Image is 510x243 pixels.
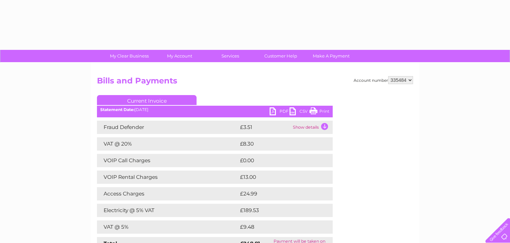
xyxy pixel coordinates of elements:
td: Access Charges [97,187,238,200]
a: My Account [152,50,207,62]
a: Print [309,107,329,117]
td: £3.51 [238,121,291,134]
b: Statement Date: [100,107,134,112]
td: VOIP Rental Charges [97,171,238,184]
td: Fraud Defender [97,121,238,134]
a: Make A Payment [304,50,359,62]
td: Electricity @ 5% VAT [97,204,238,217]
td: VAT @ 5% [97,220,238,234]
a: Customer Help [253,50,308,62]
div: [DATE] [97,107,333,112]
td: £13.00 [238,171,319,184]
a: Current Invoice [97,95,197,105]
a: Services [203,50,258,62]
a: My Clear Business [102,50,157,62]
td: £189.53 [238,204,320,217]
td: £8.30 [238,137,317,151]
div: Account number [354,76,413,84]
h2: Bills and Payments [97,76,413,89]
td: Show details [291,121,333,134]
a: CSV [290,107,309,117]
td: VAT @ 20% [97,137,238,151]
td: £0.00 [238,154,317,167]
td: VOIP Call Charges [97,154,238,167]
a: PDF [270,107,290,117]
td: £24.99 [238,187,320,200]
td: £9.48 [238,220,318,234]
